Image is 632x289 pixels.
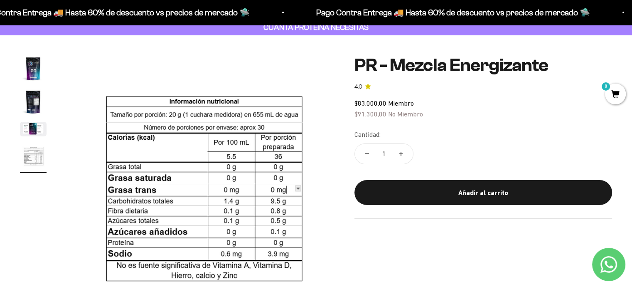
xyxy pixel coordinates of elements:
span: 4.0 [354,82,362,91]
span: Miembro [388,99,414,107]
img: PR - Mezcla Energizante [20,122,47,136]
button: Reducir cantidad [355,144,379,164]
img: PR - Mezcla Energizante [20,143,47,170]
a: 0 [605,90,626,99]
span: No Miembro [388,110,423,118]
mark: 0 [601,82,611,91]
p: Pago Contra Entrega 🚚 Hasta 60% de descuento vs precios de mercado 🛸 [315,6,588,19]
button: Ir al artículo 4 [20,143,47,173]
img: PR - Mezcla Energizante [20,55,47,82]
label: Cantidad: [354,129,381,140]
button: Ir al artículo 2 [20,89,47,118]
div: Añadir al carrito [371,188,595,198]
button: Añadir al carrito [354,180,612,205]
a: 4.04.0 de 5.0 estrellas [354,82,612,91]
button: Aumentar cantidad [389,144,413,164]
strong: CUANTA PROTEÍNA NECESITAS [263,23,369,32]
h1: PR - Mezcla Energizante [354,55,612,75]
button: Ir al artículo 1 [20,55,47,84]
button: Ir al artículo 3 [20,122,47,139]
span: $91.300,00 [354,110,386,118]
span: $83.000,00 [354,99,386,107]
img: PR - Mezcla Energizante [20,89,47,115]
